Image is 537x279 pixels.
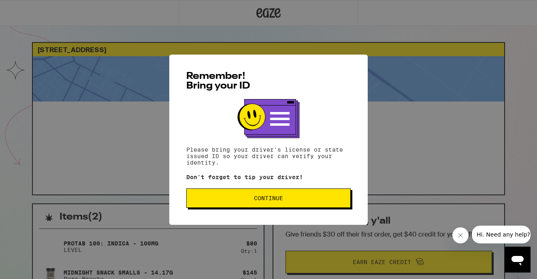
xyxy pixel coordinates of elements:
p: Don't forget to tip your driver! [186,174,351,180]
span: Continue [254,195,283,201]
span: Remember! Bring your ID [186,72,250,91]
p: Please bring your driver's license or state issued ID so your driver can verify your identity. [186,146,351,166]
iframe: Button to launch messaging window [505,247,531,273]
iframe: Message from company [472,226,531,243]
button: Continue [186,188,351,208]
iframe: Close message [452,227,469,243]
